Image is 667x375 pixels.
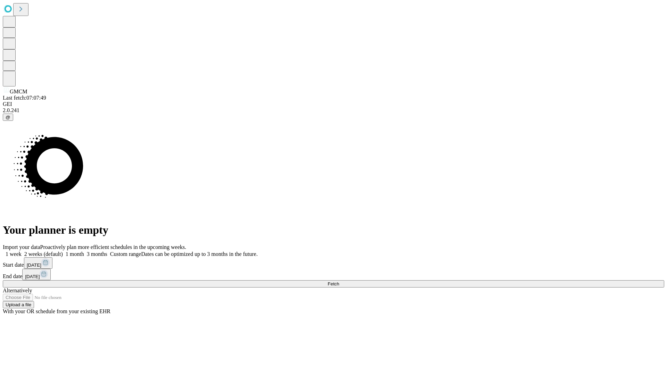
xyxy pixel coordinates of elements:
[3,257,664,269] div: Start date
[27,262,41,268] span: [DATE]
[3,107,664,114] div: 2.0.241
[3,224,664,236] h1: Your planner is empty
[3,114,13,121] button: @
[3,287,32,293] span: Alternatively
[3,95,46,101] span: Last fetch: 07:07:49
[6,251,22,257] span: 1 week
[328,281,339,286] span: Fetch
[10,89,27,94] span: GMCM
[141,251,257,257] span: Dates can be optimized up to 3 months in the future.
[3,280,664,287] button: Fetch
[24,257,52,269] button: [DATE]
[22,269,51,280] button: [DATE]
[110,251,141,257] span: Custom range
[3,101,664,107] div: GEI
[3,308,110,314] span: With your OR schedule from your existing EHR
[3,301,34,308] button: Upload a file
[3,244,40,250] span: Import your data
[25,274,40,279] span: [DATE]
[3,269,664,280] div: End date
[24,251,63,257] span: 2 weeks (default)
[6,115,10,120] span: @
[87,251,107,257] span: 3 months
[66,251,84,257] span: 1 month
[40,244,186,250] span: Proactively plan more efficient schedules in the upcoming weeks.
